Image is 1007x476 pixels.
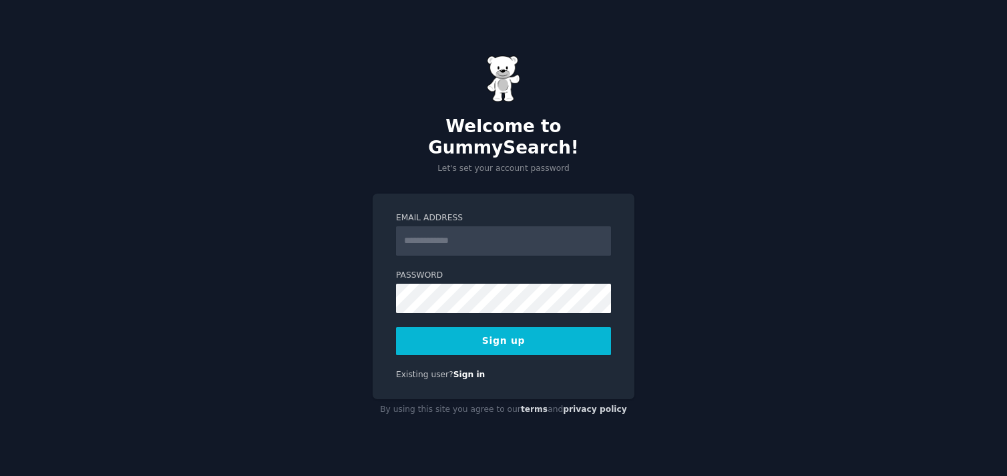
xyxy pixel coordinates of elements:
label: Password [396,270,611,282]
button: Sign up [396,327,611,355]
a: Sign in [453,370,485,379]
label: Email Address [396,212,611,224]
a: privacy policy [563,405,627,414]
div: By using this site you agree to our and [373,399,634,421]
img: Gummy Bear [487,55,520,102]
p: Let's set your account password [373,163,634,175]
a: terms [521,405,548,414]
span: Existing user? [396,370,453,379]
h2: Welcome to GummySearch! [373,116,634,158]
